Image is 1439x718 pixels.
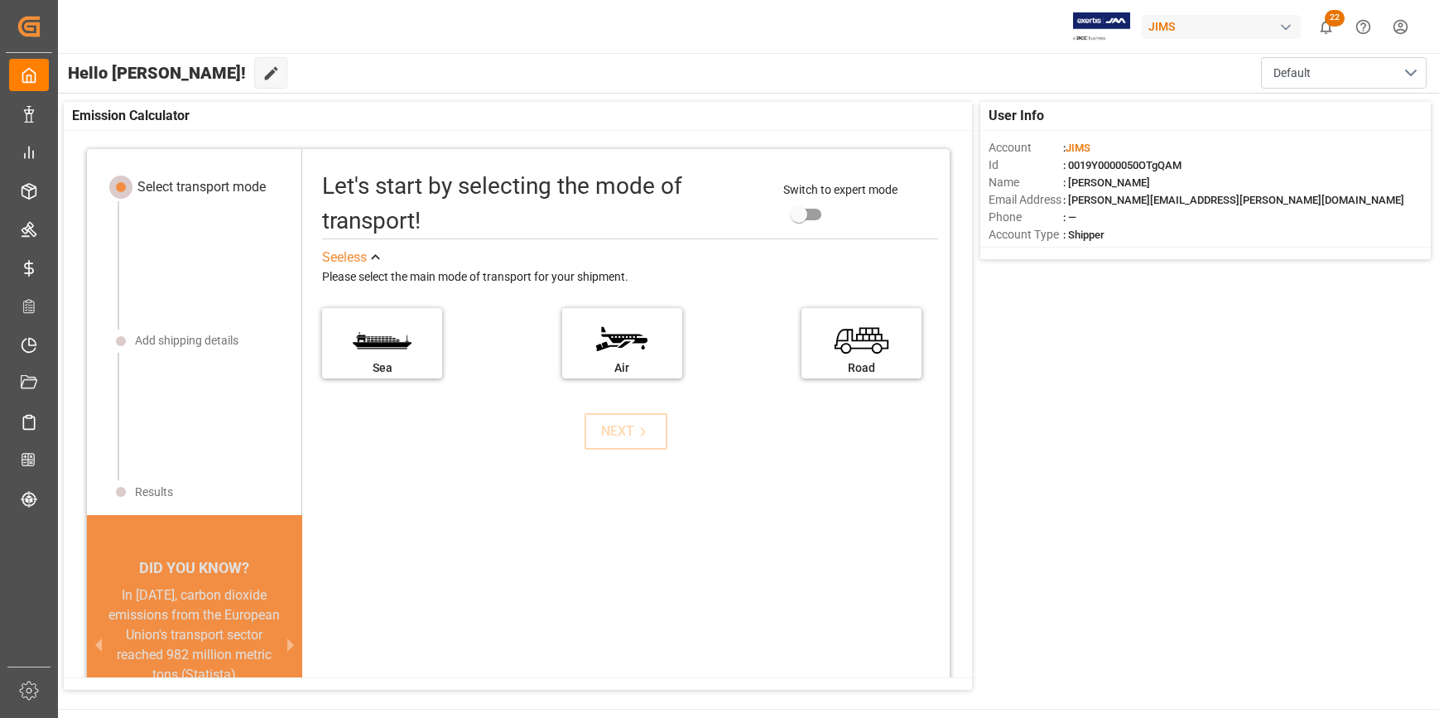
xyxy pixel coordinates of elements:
[783,183,898,196] span: Switch to expert mode
[989,106,1044,126] span: User Info
[1142,15,1301,39] div: JIMS
[279,585,302,705] button: next slide / item
[989,191,1063,209] span: Email Address
[1063,176,1150,189] span: : [PERSON_NAME]
[810,359,913,377] div: Road
[1073,12,1130,41] img: Exertis%20JAM%20-%20Email%20Logo.jpg_1722504956.jpg
[1066,142,1090,154] span: JIMS
[72,106,190,126] span: Emission Calculator
[601,422,652,441] div: NEXT
[989,174,1063,191] span: Name
[330,359,434,377] div: Sea
[1307,8,1345,46] button: show 22 new notifications
[989,209,1063,226] span: Phone
[107,585,283,685] div: In [DATE], carbon dioxide emissions from the European Union's transport sector reached 982 millio...
[87,551,303,585] div: DID YOU KNOW?
[322,169,766,239] div: Let's start by selecting the mode of transport!
[135,332,238,349] div: Add shipping details
[68,57,246,89] span: Hello [PERSON_NAME]!
[322,267,938,287] div: Please select the main mode of transport for your shipment.
[585,413,667,450] button: NEXT
[989,157,1063,174] span: Id
[1273,65,1311,82] span: Default
[1063,159,1182,171] span: : 0019Y0000050OTgQAM
[1063,229,1105,241] span: : Shipper
[1142,11,1307,42] button: JIMS
[1063,211,1076,224] span: : —
[989,139,1063,157] span: Account
[1345,8,1382,46] button: Help Center
[87,585,110,705] button: previous slide / item
[1261,57,1427,89] button: open menu
[1063,142,1090,154] span: :
[135,484,173,501] div: Results
[1063,194,1404,206] span: : [PERSON_NAME][EMAIL_ADDRESS][PERSON_NAME][DOMAIN_NAME]
[137,177,266,197] div: Select transport mode
[1325,10,1345,27] span: 22
[322,248,367,267] div: See less
[989,226,1063,243] span: Account Type
[570,359,674,377] div: Air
